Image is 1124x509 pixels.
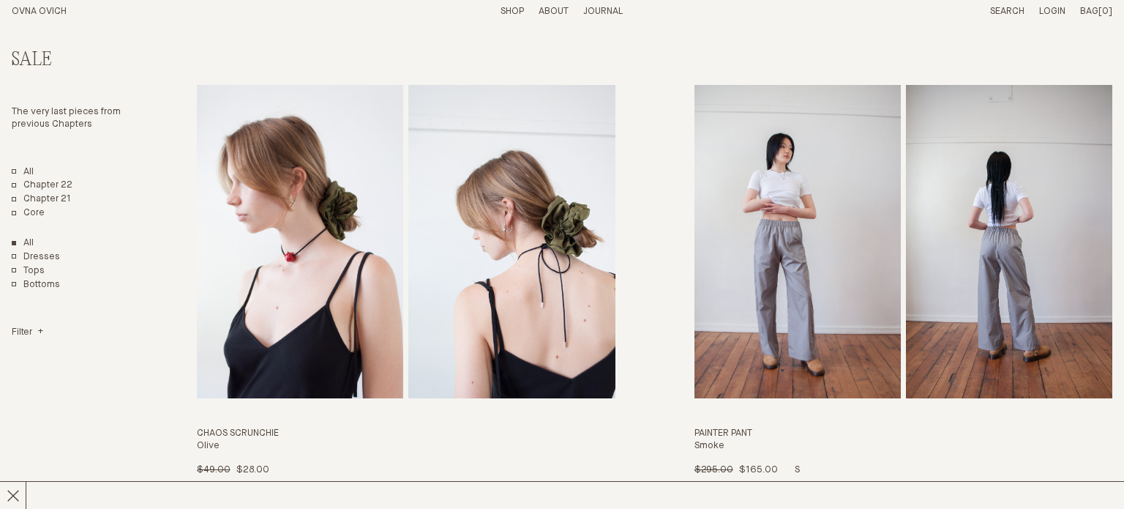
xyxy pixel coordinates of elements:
[1098,7,1112,16] span: [0]
[12,179,72,192] a: Chapter 22
[539,6,569,18] summary: About
[12,279,60,291] a: Bottoms
[197,428,615,440] h3: Chaos Scrunchie
[197,85,615,477] a: Chaos Scrunchie
[12,237,34,250] a: Show All
[197,465,230,475] span: $49.00
[694,428,1112,440] h3: Painter Pant
[197,440,615,453] h4: Olive
[694,85,901,399] img: Painter Pant
[236,465,269,475] span: $28.00
[286,465,299,475] span: OS
[694,465,733,475] span: $295.00
[739,465,777,475] span: $165.00
[795,465,800,475] span: S
[12,7,67,16] a: Home
[12,207,45,220] a: Core
[583,7,623,16] a: Journal
[1080,7,1098,16] span: Bag
[197,85,403,399] img: Chaos Scrunchie
[501,7,524,16] a: Shop
[12,327,43,339] summary: Filter
[12,106,139,131] p: The very last pieces from previous Chapters
[12,251,60,264] a: Dresses
[990,7,1024,16] a: Search
[1039,7,1065,16] a: Login
[694,85,1112,477] a: Painter Pant
[12,193,71,206] a: Chapter 21
[12,50,139,71] h2: Sale
[12,265,45,278] a: Tops
[694,440,1112,453] h4: Smoke
[12,166,34,179] a: All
